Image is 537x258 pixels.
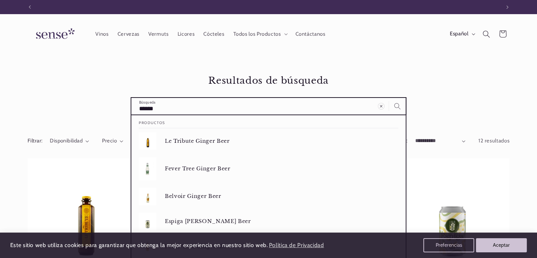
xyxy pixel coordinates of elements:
[148,31,168,37] span: Vermuts
[50,137,89,145] summary: Disponibilidad (0 seleccionado)
[165,138,398,144] p: Le Tribute Ginger Beer
[139,213,156,230] img: Espiga Ginger Beer
[118,31,139,37] span: Cervezas
[173,26,199,42] a: Licores
[139,157,156,180] img: Fever Tree Ginger Beer
[28,137,42,145] h2: Filtrar:
[95,31,108,37] span: Vinos
[445,27,478,41] button: Español
[476,238,527,252] button: Aceptar
[423,238,474,252] button: Preferencias
[91,26,113,42] a: Vinos
[233,31,281,37] span: Todos los Productos
[139,115,398,128] h2: Productos
[165,165,398,172] p: Fever Tree Ginger Beer
[478,137,509,144] span: 12 resultados
[478,26,495,42] summary: Búsqueda
[450,30,468,38] span: Español
[139,188,156,205] img: Belvoir Ginger Beer
[113,26,144,42] a: Cervezas
[165,218,398,224] p: Espiga [PERSON_NAME] Beer
[268,239,325,252] a: Política de Privacidad (opens in a new tab)
[389,98,405,114] button: Búsqueda
[178,31,195,37] span: Licores
[102,137,117,144] span: Precio
[131,153,405,184] a: Fever Tree Ginger Beer
[139,132,156,150] img: Le Tribute Ginger Beer
[131,184,405,209] a: Belvoir Ginger Beer
[199,26,229,42] a: Cócteles
[10,242,268,248] span: Este sitio web utiliza cookies para garantizar que obtenga la mejor experiencia en nuestro sitio ...
[229,26,291,42] summary: Todos los Productos
[102,137,123,145] summary: Precio
[295,31,325,37] span: Contáctanos
[131,209,405,234] a: Espiga [PERSON_NAME] Beer
[28,24,80,44] img: Sense
[291,26,330,42] a: Contáctanos
[50,137,83,144] span: Disponibilidad
[25,21,83,47] a: Sense
[203,31,224,37] span: Cócteles
[28,75,509,87] h1: Resultados de búsqueda
[144,26,173,42] a: Vermuts
[131,128,405,153] a: Le Tribute Ginger Beer
[165,193,398,199] p: Belvoir Ginger Beer
[373,98,389,114] button: Borrar término de búsqueda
